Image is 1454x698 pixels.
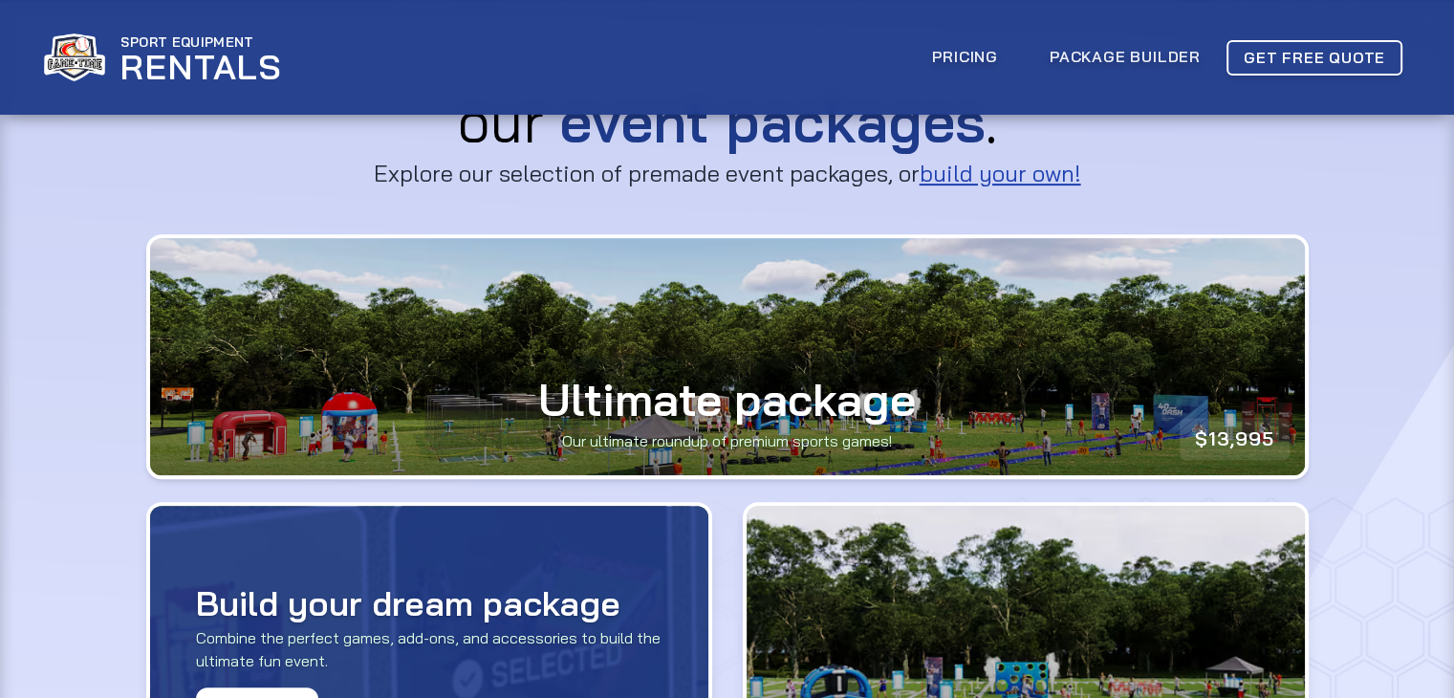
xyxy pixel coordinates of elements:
[44,29,283,86] a: Home
[374,158,1081,188] p: Explore our selection of premade event packages, or
[559,85,986,157] span: event packages
[986,85,997,157] span: .
[120,48,283,86] div: Rentals
[538,429,916,452] p: Our ultimate roundup of premium sports games!
[914,34,1016,81] a: Pricing
[1031,34,1219,81] a: Package Builder
[458,85,544,157] span: our
[196,626,670,672] p: Combine the perfect games, add-ons, and accessories to build the ultimate fun event.
[1226,40,1402,76] a: Get Free quote
[1180,418,1290,460] p: $13,995
[44,33,105,81] img: GameTime logo
[196,584,670,622] h3: Build your dream package
[920,159,1081,187] a: build your own!
[538,376,916,422] h3: Ultimate package
[120,33,283,52] div: Sport Equipment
